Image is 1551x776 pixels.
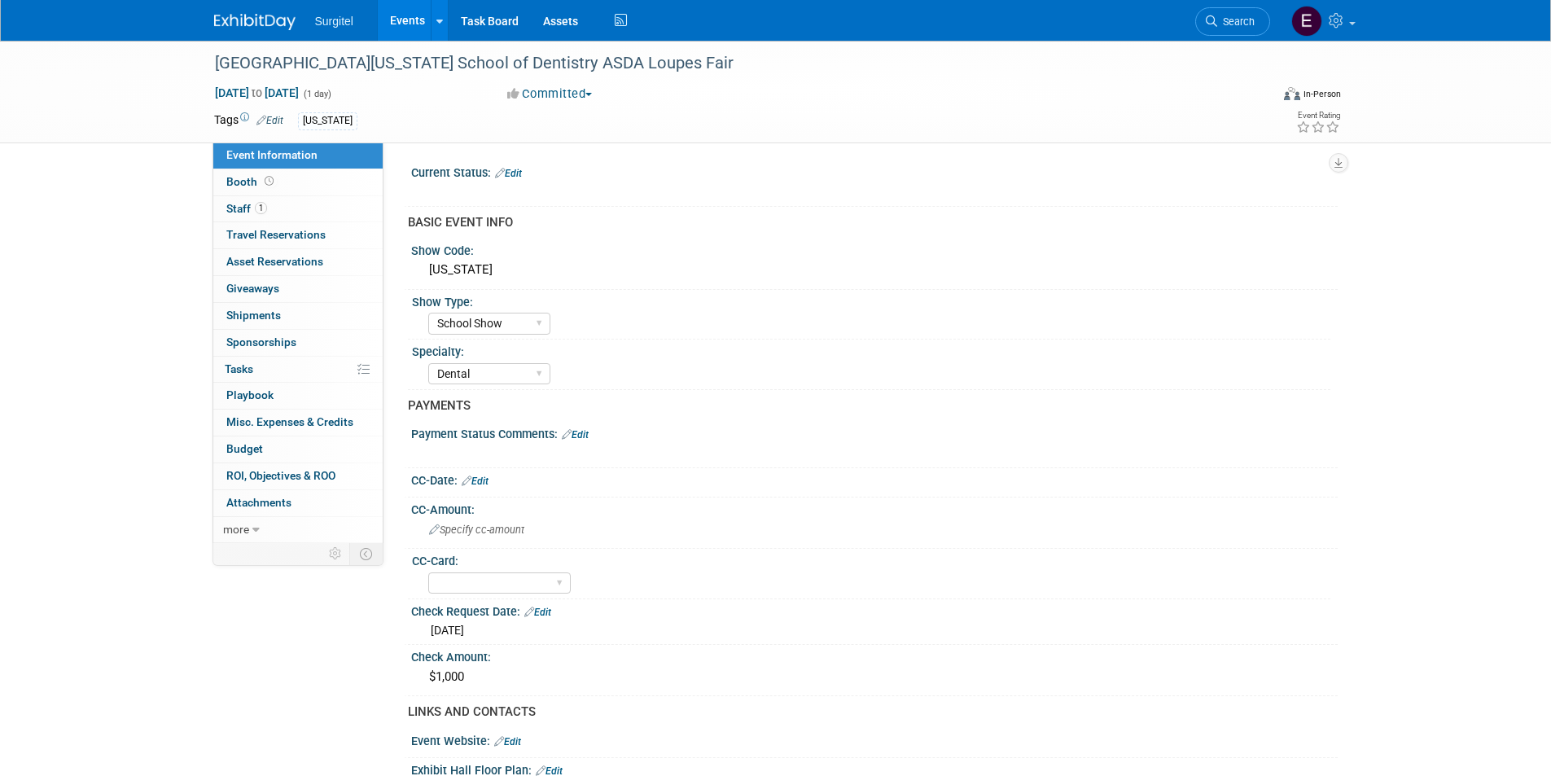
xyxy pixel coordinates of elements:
[213,196,383,222] a: Staff1
[1217,15,1255,28] span: Search
[408,214,1325,231] div: BASIC EVENT INFO
[213,517,383,543] a: more
[302,89,331,99] span: (1 day)
[1174,85,1342,109] div: Event Format
[226,388,274,401] span: Playbook
[226,469,335,482] span: ROI, Objectives & ROO
[524,607,551,618] a: Edit
[225,362,253,375] span: Tasks
[411,468,1338,489] div: CC-Date:
[209,49,1246,78] div: [GEOGRAPHIC_DATA][US_STATE] School of Dentistry ASDA Loupes Fair
[298,112,357,129] div: [US_STATE]
[411,645,1338,665] div: Check Amount:
[322,543,350,564] td: Personalize Event Tab Strip
[261,175,277,187] span: Booth not reserved yet
[315,15,353,28] span: Surgitel
[412,549,1330,569] div: CC-Card:
[411,239,1338,259] div: Show Code:
[411,729,1338,750] div: Event Website:
[213,249,383,275] a: Asset Reservations
[462,476,489,487] a: Edit
[226,496,291,509] span: Attachments
[562,429,589,441] a: Edit
[423,257,1325,283] div: [US_STATE]
[213,410,383,436] a: Misc. Expenses & Credits
[226,148,318,161] span: Event Information
[502,85,598,103] button: Committed
[412,340,1330,360] div: Specialty:
[226,228,326,241] span: Travel Reservations
[213,463,383,489] a: ROI, Objectives & ROO
[213,357,383,383] a: Tasks
[411,498,1338,518] div: CC-Amount:
[411,422,1338,443] div: Payment Status Comments:
[213,490,383,516] a: Attachments
[1303,88,1341,100] div: In-Person
[226,309,281,322] span: Shipments
[213,169,383,195] a: Booth
[408,704,1325,721] div: LINKS AND CONTACTS
[431,624,464,637] span: [DATE]
[226,335,296,349] span: Sponsorships
[214,14,296,30] img: ExhibitDay
[256,115,283,126] a: Edit
[213,330,383,356] a: Sponsorships
[214,112,283,130] td: Tags
[226,255,323,268] span: Asset Reservations
[412,290,1330,310] div: Show Type:
[213,303,383,329] a: Shipments
[213,276,383,302] a: Giveaways
[255,202,267,214] span: 1
[223,523,249,536] span: more
[226,415,353,428] span: Misc. Expenses & Credits
[226,175,277,188] span: Booth
[494,736,521,748] a: Edit
[226,282,279,295] span: Giveaways
[411,599,1338,620] div: Check Request Date:
[213,222,383,248] a: Travel Reservations
[408,397,1325,414] div: PAYMENTS
[411,160,1338,182] div: Current Status:
[349,543,383,564] td: Toggle Event Tabs
[1291,6,1322,37] img: Emily Norton
[249,86,265,99] span: to
[213,142,383,169] a: Event Information
[423,664,1325,690] div: $1,000
[226,202,267,215] span: Staff
[213,383,383,409] a: Playbook
[429,524,524,536] span: Specify cc-amount
[214,85,300,100] span: [DATE] [DATE]
[226,442,263,455] span: Budget
[1296,112,1340,120] div: Event Rating
[1195,7,1270,36] a: Search
[213,436,383,463] a: Budget
[1284,87,1300,100] img: Format-Inperson.png
[495,168,522,179] a: Edit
